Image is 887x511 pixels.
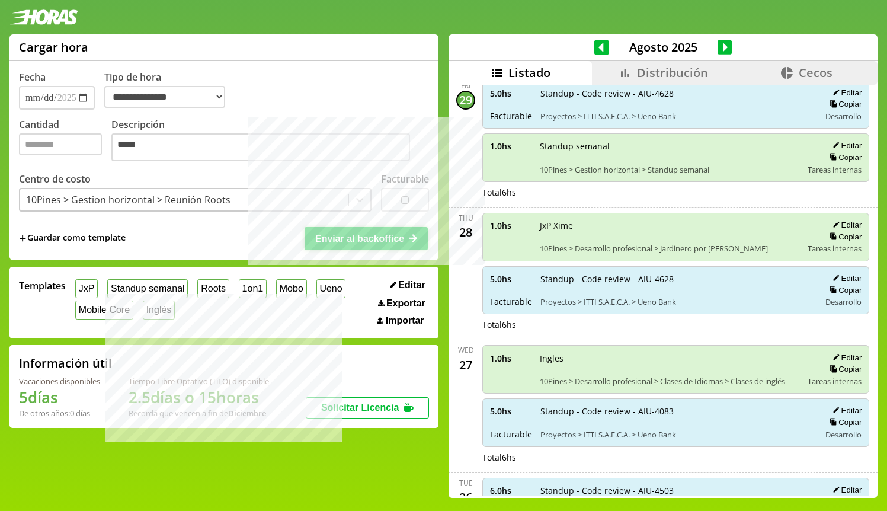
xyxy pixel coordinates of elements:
button: Mobo [276,279,307,298]
span: +Guardar como template [19,232,126,245]
button: Standup semanal [107,279,188,298]
select: Tipo de hora [104,86,225,108]
button: JxP [75,279,98,298]
span: Editar [398,280,425,290]
div: Fri [461,81,470,91]
label: Centro de costo [19,173,91,186]
button: Copiar [826,364,862,374]
div: 26 [456,488,475,507]
div: Tiempo Libre Optativo (TiLO) disponible [129,376,269,387]
span: Tareas internas [808,164,862,175]
span: Proyectos > ITTI S.A.E.C.A. > Ueno Bank [540,296,812,307]
h1: 2.5 días o 15 horas [129,387,269,408]
span: Ingles [540,353,799,364]
label: Fecha [19,71,46,84]
span: Agosto 2025 [609,39,718,55]
span: Standup - Code review - AIU-4083 [540,405,812,417]
button: Ueno [316,279,346,298]
button: Enviar al backoffice [305,227,428,250]
button: Inglés [143,301,175,319]
span: 5.0 hs [490,88,532,99]
span: Listado [508,65,550,81]
div: 27 [456,355,475,374]
span: Facturable [490,296,532,307]
button: Editar [829,485,862,495]
button: Copiar [826,285,862,295]
div: Wed [458,345,474,355]
span: Desarrollo [825,296,862,307]
div: De otros años: 0 días [19,408,100,419]
span: Proyectos > ITTI S.A.E.C.A. > Ueno Bank [540,111,812,122]
h2: Información útil [19,355,112,371]
div: Recordá que vencen a fin de [129,408,269,419]
span: 1.0 hs [490,353,531,364]
label: Tipo de hora [104,71,235,110]
span: Enviar al backoffice [315,234,404,244]
span: 5.0 hs [490,273,532,285]
div: Tue [459,478,473,488]
button: Editar [829,405,862,416]
img: logotipo [9,9,78,25]
span: Importar [386,315,424,326]
span: 5.0 hs [490,405,532,417]
span: Standup semanal [540,140,799,152]
span: Standup - Code review - AIU-4628 [540,88,812,99]
span: JxP Xime [540,220,799,231]
button: Exportar [374,298,429,309]
button: Editar [829,220,862,230]
h1: Cargar hora [19,39,88,55]
span: Templates [19,279,66,292]
label: Descripción [111,118,429,164]
div: 29 [456,91,475,110]
button: Editar [829,353,862,363]
span: Desarrollo [825,429,862,440]
span: Desarrollo [825,111,862,122]
h1: 5 días [19,387,100,408]
span: Distribución [637,65,708,81]
button: Copiar [826,232,862,242]
b: Diciembre [228,408,266,419]
label: Facturable [381,173,429,186]
button: Copiar [826,417,862,427]
input: Cantidad [19,133,102,155]
span: Facturable [490,110,532,122]
button: Editar [386,279,429,291]
button: Copiar [826,152,862,162]
span: Cecos [799,65,832,81]
div: Thu [459,213,473,223]
span: 10Pines > Desarrollo profesional > Jardinero por [PERSON_NAME] [540,243,799,254]
button: Editar [829,88,862,98]
span: 10Pines > Desarrollo profesional > Clases de Idiomas > Clases de inglés [540,376,799,387]
span: Tareas internas [808,376,862,387]
span: 1.0 hs [490,140,531,152]
button: Roots [197,279,229,298]
button: Copiar [826,99,862,109]
div: Vacaciones disponibles [19,376,100,387]
span: 1.0 hs [490,220,531,231]
div: scrollable content [449,85,878,496]
textarea: Descripción [111,133,410,161]
span: Standup - Code review - AIU-4503 [540,485,812,496]
span: Solicitar Licencia [321,403,399,413]
div: Total 6 hs [482,319,869,330]
span: Facturable [490,429,532,440]
label: Cantidad [19,118,111,164]
span: Proyectos > ITTI S.A.E.C.A. > Ueno Bank [540,429,812,440]
span: 10Pines > Gestion horizontal > Standup semanal [540,164,799,175]
button: Solicitar Licencia [306,397,429,419]
div: Total 6 hs [482,452,869,463]
div: Total 6 hs [482,187,869,198]
span: + [19,232,26,245]
button: Mobile Core [75,301,133,319]
div: 28 [456,223,475,242]
span: Exportar [386,298,425,309]
div: 10Pines > Gestion horizontal > Reunión Roots [26,193,230,206]
span: 6.0 hs [490,485,532,496]
button: 1on1 [239,279,267,298]
span: Tareas internas [808,243,862,254]
button: Editar [829,273,862,283]
button: Editar [829,140,862,151]
span: Standup - Code review - AIU-4628 [540,273,812,285]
